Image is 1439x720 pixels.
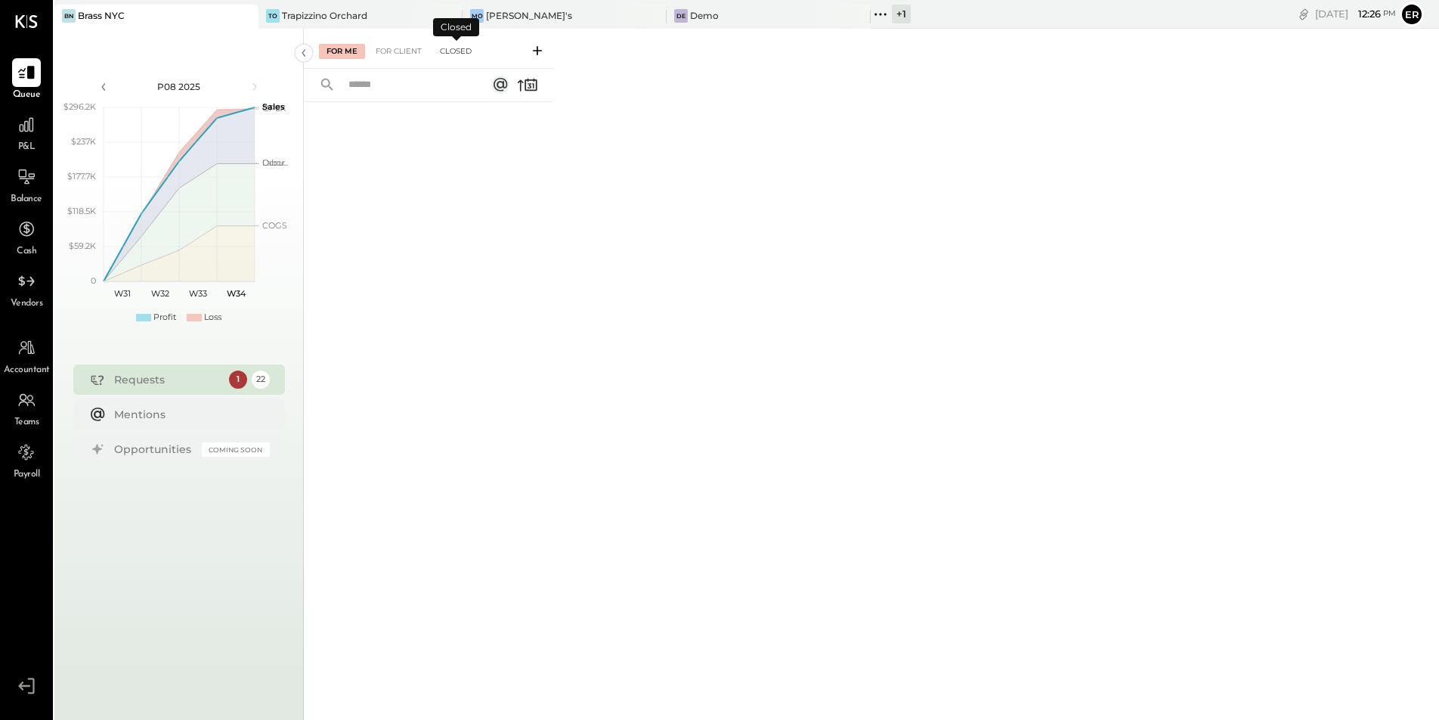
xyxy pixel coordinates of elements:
a: Queue [1,58,52,102]
a: Balance [1,163,52,206]
text: COGS [262,220,287,231]
div: Loss [204,312,221,324]
text: W34 [226,288,246,299]
div: P08 2025 [115,80,243,93]
span: Accountant [4,364,50,377]
text: $59.2K [69,241,96,251]
div: [DATE] [1315,7,1396,21]
text: Occu... [262,157,288,168]
text: $296.2K [63,101,96,112]
div: [PERSON_NAME]'s [486,9,572,22]
text: W31 [114,288,131,299]
text: $118.5K [67,206,96,216]
div: Coming Soon [202,442,270,457]
span: Queue [13,88,41,102]
text: Sales [262,101,285,112]
div: Mo [470,9,484,23]
div: copy link [1296,6,1311,22]
div: Demo [690,9,719,22]
a: Teams [1,386,52,430]
text: 0 [91,275,96,286]
div: TO [266,9,280,23]
text: W33 [189,288,207,299]
span: Cash [17,245,36,259]
div: Mentions [114,407,262,422]
div: For Me [319,44,365,59]
span: Vendors [11,297,43,311]
a: Vendors [1,267,52,311]
div: Profit [153,312,176,324]
div: + 1 [892,5,911,23]
text: W32 [151,288,169,299]
div: Closed [432,44,479,59]
div: Trapizzino Orchard [282,9,367,22]
div: BN [62,9,76,23]
a: Cash [1,215,52,259]
span: Payroll [14,468,40,482]
text: OPEX [262,103,286,113]
span: Teams [14,416,39,430]
div: Brass NYC [78,9,125,22]
div: For Client [368,44,429,59]
div: 1 [229,371,247,389]
text: $237K [71,136,96,147]
span: P&L [18,141,36,154]
button: Er [1400,2,1424,26]
div: Opportunities [114,442,194,457]
a: Payroll [1,438,52,482]
div: De [674,9,688,23]
div: Closed [433,18,479,36]
a: P&L [1,110,52,154]
div: Requests [114,372,221,387]
div: 22 [252,371,270,389]
text: $177.7K [67,171,96,182]
span: Balance [11,193,42,206]
a: Accountant [1,334,52,377]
